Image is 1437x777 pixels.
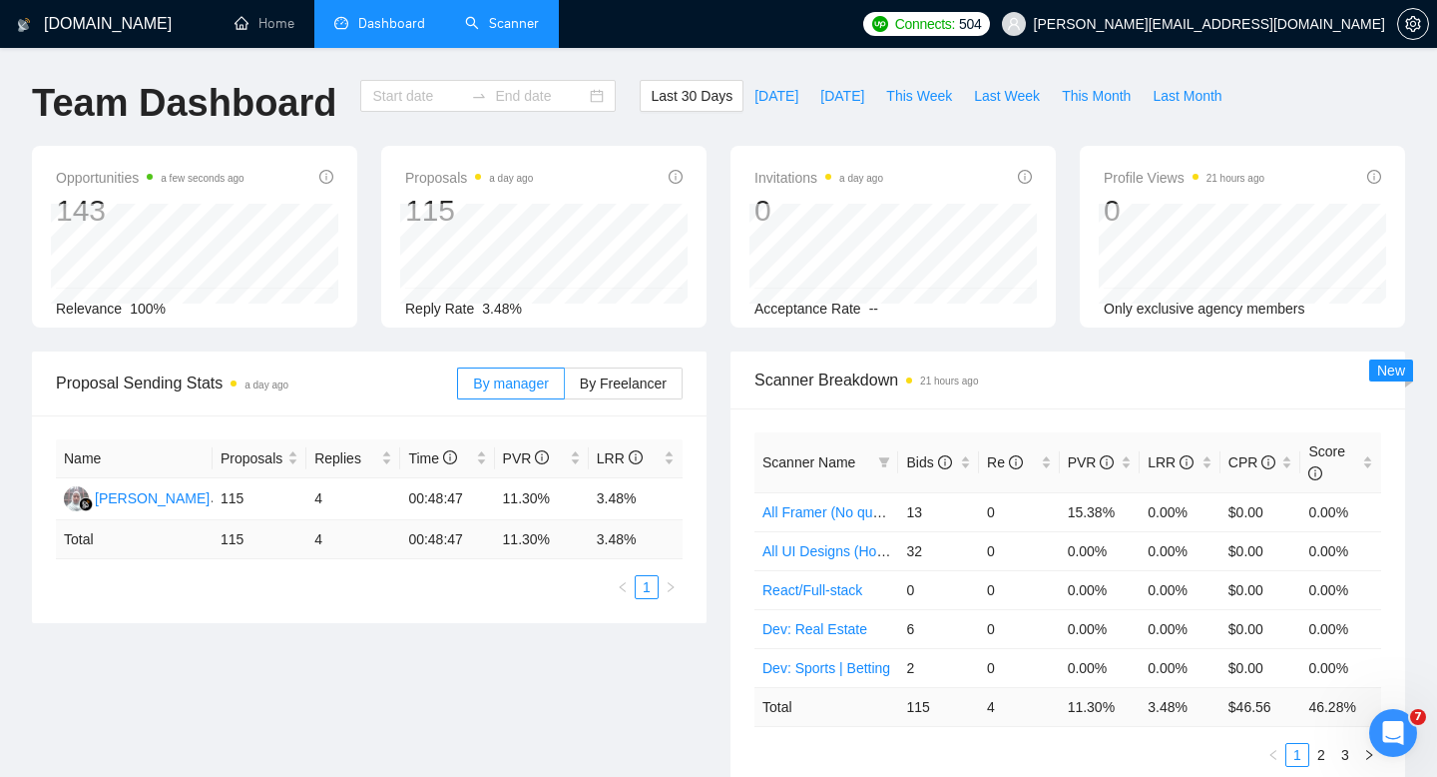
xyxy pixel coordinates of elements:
td: 0 [898,570,979,609]
td: 6 [898,609,979,648]
td: 32 [898,531,979,570]
span: info-circle [1009,455,1023,469]
span: right [1363,749,1375,761]
td: 3.48 % [589,520,683,559]
td: 115 [898,687,979,726]
span: setting [1398,16,1428,32]
span: PVR [503,450,550,466]
span: LRR [1148,454,1194,470]
span: Proposals [221,447,283,469]
span: info-circle [535,450,549,464]
span: filter [874,447,894,477]
span: New [1377,363,1405,379]
span: Time [408,450,456,466]
th: Proposals [213,439,306,478]
li: Previous Page [611,575,635,599]
span: left [1267,749,1279,761]
a: 1 [1286,744,1308,766]
td: 0.00% [1300,648,1381,687]
span: Re [987,454,1023,470]
li: 3 [1333,743,1357,767]
td: 0 [979,648,1060,687]
li: 1 [635,575,659,599]
span: swap-right [471,88,487,104]
span: By Freelancer [580,376,667,391]
span: Last Week [974,85,1040,107]
span: Replies [314,447,377,469]
td: 00:48:47 [400,478,494,520]
button: right [659,575,683,599]
button: Last 30 Days [640,80,743,112]
td: 0 [979,609,1060,648]
input: Start date [372,85,463,107]
td: 4 [306,478,400,520]
time: a few seconds ago [161,173,243,184]
button: This Week [875,80,963,112]
span: [DATE] [754,85,798,107]
span: right [665,581,677,593]
span: 3.48% [482,301,522,317]
td: 115 [213,520,306,559]
a: homeHome [235,15,294,32]
td: 0.00% [1300,609,1381,648]
td: 0.00% [1060,648,1141,687]
span: 7 [1410,709,1426,725]
td: 46.28 % [1300,687,1381,726]
span: This Week [886,85,952,107]
img: gigradar-bm.png [79,497,93,511]
span: Proposal Sending Stats [56,371,457,395]
td: 0.00% [1300,531,1381,570]
a: 3 [1334,744,1356,766]
td: 0.00% [1140,609,1220,648]
button: [DATE] [809,80,875,112]
div: [PERSON_NAME] [95,487,210,509]
button: setting [1397,8,1429,40]
span: Scanner Breakdown [754,368,1381,392]
time: 21 hours ago [920,376,978,387]
span: to [471,88,487,104]
span: Profile Views [1104,166,1264,190]
td: 00:48:47 [400,520,494,559]
a: Dev: Real Estate [762,621,867,637]
th: Replies [306,439,400,478]
button: Last Month [1142,80,1232,112]
li: Next Page [1357,743,1381,767]
td: 4 [306,520,400,559]
li: 2 [1309,743,1333,767]
td: Total [754,687,898,726]
a: Dev: Sports | Betting [762,660,890,676]
button: This Month [1051,80,1142,112]
td: 115 [213,478,306,520]
span: info-circle [938,455,952,469]
button: left [611,575,635,599]
td: 0.00% [1060,531,1141,570]
td: 15.38% [1060,492,1141,531]
span: 100% [130,301,166,317]
td: 0 [979,570,1060,609]
button: Last Week [963,80,1051,112]
td: $0.00 [1220,531,1301,570]
span: info-circle [1180,455,1194,469]
span: info-circle [443,450,457,464]
td: 11.30 % [1060,687,1141,726]
img: AA [64,486,89,511]
td: 0.00% [1140,570,1220,609]
td: $0.00 [1220,570,1301,609]
button: left [1261,743,1285,767]
span: Acceptance Rate [754,301,861,317]
span: info-circle [319,170,333,184]
input: End date [495,85,586,107]
a: AA[PERSON_NAME] [64,489,210,505]
div: 115 [405,192,533,230]
td: 0.00% [1300,492,1381,531]
span: Connects: [895,13,955,35]
span: info-circle [669,170,683,184]
img: upwork-logo.png [872,16,888,32]
a: All Framer (No questions) [762,504,922,520]
span: Proposals [405,166,533,190]
span: Invitations [754,166,883,190]
span: LRR [597,450,643,466]
span: Reply Rate [405,301,474,317]
span: info-circle [1261,455,1275,469]
div: 0 [1104,192,1264,230]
